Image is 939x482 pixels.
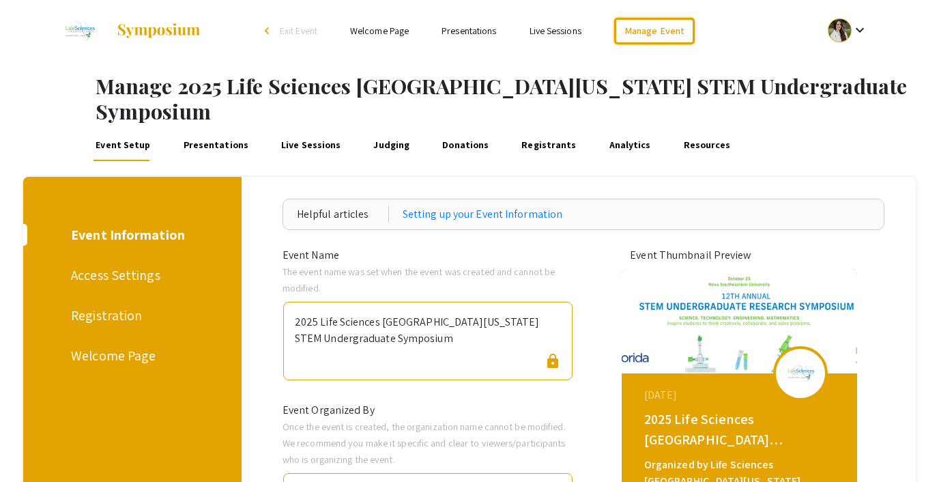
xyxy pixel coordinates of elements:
div: Event Thumbnail Preview [630,247,848,264]
img: Symposium by ForagerOne [116,23,201,39]
a: Presentations [181,128,250,161]
a: Resources [681,128,733,161]
a: Presentations [442,25,496,37]
a: Welcome Page [350,25,409,37]
a: 2025 Life Sciences South Florida STEM Undergraduate Symposium [57,14,201,48]
a: Live Sessions [279,128,343,161]
div: Welcome Page [71,345,189,366]
iframe: Chat [10,421,58,472]
a: Judging [371,128,412,161]
img: lssfsymposium2025_eventLogo_bcd7ce_.png [780,358,821,388]
div: 2025 Life Sciences [GEOGRAPHIC_DATA][US_STATE] STEM Undergraduate Symposium [295,308,561,347]
div: [DATE] [644,387,838,403]
mat-icon: Expand account dropdown [852,22,868,38]
a: Event Setup [93,128,153,161]
img: lssfsymposium2025_eventCoverPhoto_1a8ef6__thumb.png [622,269,857,373]
img: 2025 Life Sciences South Florida STEM Undergraduate Symposium [57,14,102,48]
div: Access Settings [71,265,189,285]
div: arrow_back_ios [265,27,273,35]
div: Event Organized By [272,402,583,419]
div: Helpful articles [297,206,389,223]
a: Live Sessions [530,25,581,37]
a: Registrants [519,128,579,161]
a: Setting up your Event Information [403,206,562,223]
div: Event Name [272,247,583,264]
div: Event Information [71,225,189,245]
a: Donations [440,128,491,161]
span: Exit Event [280,25,317,37]
a: Manage Event [614,18,695,44]
a: Analytics [607,128,653,161]
span: The event name was set when the event was created and cannot be modified. [283,265,555,294]
h1: Manage 2025 Life Sciences [GEOGRAPHIC_DATA][US_STATE] STEM Undergraduate Symposium [96,74,939,124]
span: lock [545,353,561,369]
button: Expand account dropdown [813,15,882,46]
div: Registration [71,305,189,326]
div: 2025 Life Sciences [GEOGRAPHIC_DATA][US_STATE] STEM Undergraduate Symposium [644,409,838,450]
span: Once the event is created, the organization name cannot be modified. We recommend you make it spe... [283,420,566,466]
